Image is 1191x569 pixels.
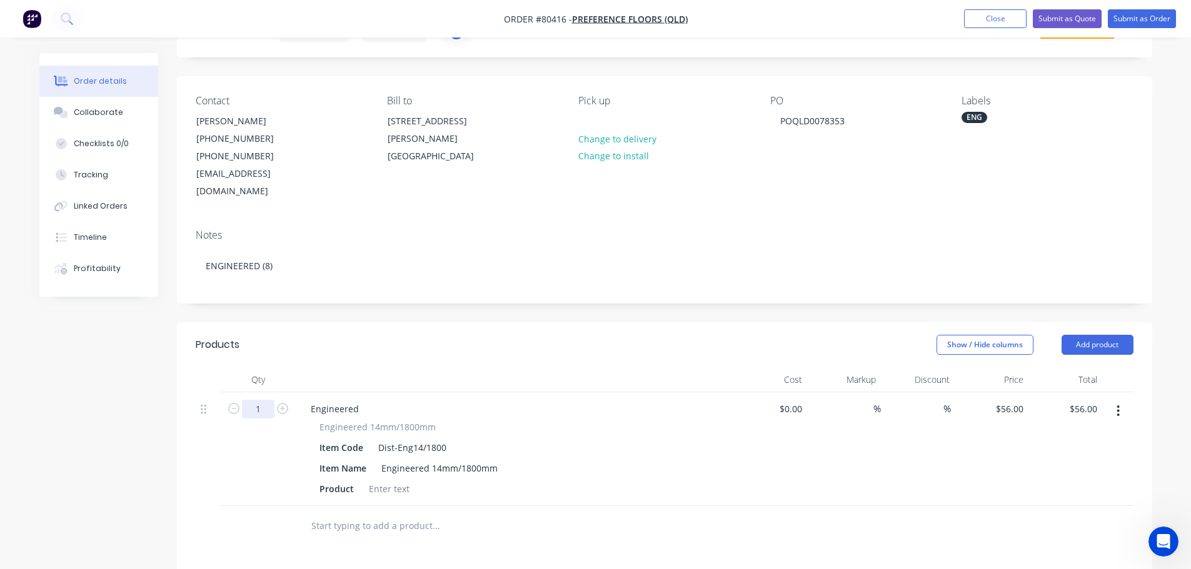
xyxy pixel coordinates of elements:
[1033,9,1102,28] button: Submit as Quote
[733,367,807,392] div: Cost
[873,402,881,416] span: %
[74,138,129,149] div: Checklists 0/0
[196,165,300,200] div: [EMAIL_ADDRESS][DOMAIN_NAME]
[1062,335,1133,355] button: Add product
[23,9,41,28] img: Factory
[39,128,158,159] button: Checklists 0/0
[881,367,955,392] div: Discount
[39,66,158,97] button: Order details
[770,95,942,107] div: PO
[572,13,688,25] a: Preference Floors (QLD)
[74,200,128,212] div: Linked Orders
[937,335,1033,355] button: Show / Hide columns
[74,232,107,243] div: Timeline
[74,76,127,87] div: Order details
[388,147,491,165] div: [GEOGRAPHIC_DATA]
[196,229,1133,241] div: Notes
[314,459,371,477] div: Item Name
[373,438,451,457] div: Dist-Eng14/1800
[1108,9,1176,28] button: Submit as Order
[943,402,951,416] span: %
[314,480,359,498] div: Product
[39,97,158,128] button: Collaborate
[196,337,239,352] div: Products
[571,130,663,147] button: Change to delivery
[578,95,750,107] div: Pick up
[504,13,572,25] span: Order #80416 -
[319,420,436,433] span: Engineered 14mm/1800mm
[377,112,502,166] div: [STREET_ADDRESS][PERSON_NAME][GEOGRAPHIC_DATA]
[74,107,123,118] div: Collaborate
[770,112,855,130] div: POQLD0078353
[196,130,300,147] div: [PHONE_NUMBER]
[571,147,655,164] button: Change to install
[1148,527,1178,557] iframe: Intercom live chat
[962,112,987,123] div: ENG
[376,459,503,477] div: Engineered 14mm/1800mm
[39,159,158,190] button: Tracking
[314,438,368,457] div: Item Code
[39,253,158,284] button: Profitability
[311,513,561,538] input: Start typing to add a product...
[962,95,1133,107] div: Labels
[388,112,491,147] div: [STREET_ADDRESS][PERSON_NAME]
[301,400,369,418] div: Engineered
[196,147,300,165] div: [PHONE_NUMBER]
[196,247,1133,285] div: ENGINEERED (8)
[74,169,108,181] div: Tracking
[39,222,158,253] button: Timeline
[221,367,296,392] div: Qty
[186,112,311,200] div: [PERSON_NAME][PHONE_NUMBER][PHONE_NUMBER][EMAIL_ADDRESS][DOMAIN_NAME]
[196,95,367,107] div: Contact
[74,263,121,274] div: Profitability
[807,367,881,392] div: Markup
[955,367,1028,392] div: Price
[39,190,158,222] button: Linked Orders
[964,9,1027,28] button: Close
[387,95,558,107] div: Bill to
[196,112,300,130] div: [PERSON_NAME]
[1028,367,1102,392] div: Total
